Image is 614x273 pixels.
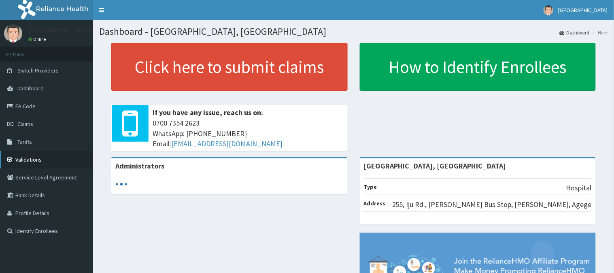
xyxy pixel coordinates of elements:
span: 0700 7354 2623 WhatsApp: [PHONE_NUMBER] Email: [153,118,344,149]
p: [GEOGRAPHIC_DATA] [28,26,95,34]
a: Dashboard [560,29,590,36]
svg: audio-loading [115,178,127,190]
b: If you have any issue, reach us on: [153,108,263,117]
a: [EMAIL_ADDRESS][DOMAIN_NAME] [171,139,283,148]
span: Dashboard [17,85,44,92]
span: Claims [17,120,33,128]
a: How to Identify Enrollees [360,43,596,91]
img: User Image [544,5,554,15]
span: Tariffs [17,138,32,145]
strong: [GEOGRAPHIC_DATA], [GEOGRAPHIC_DATA] [364,161,506,171]
p: 255, Iju Rd., [PERSON_NAME] Bus Stop, [PERSON_NAME], Agege [392,199,592,210]
b: Administrators [115,161,164,171]
a: Click here to submit claims [111,43,348,91]
h1: Dashboard - [GEOGRAPHIC_DATA], [GEOGRAPHIC_DATA] [99,26,608,37]
p: Hospital [566,183,592,193]
span: [GEOGRAPHIC_DATA] [559,6,608,14]
a: Online [28,36,48,42]
span: Switch Providers [17,67,59,74]
b: Type [364,183,377,190]
li: Here [591,29,608,36]
b: Address [364,200,386,207]
img: User Image [4,24,22,43]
